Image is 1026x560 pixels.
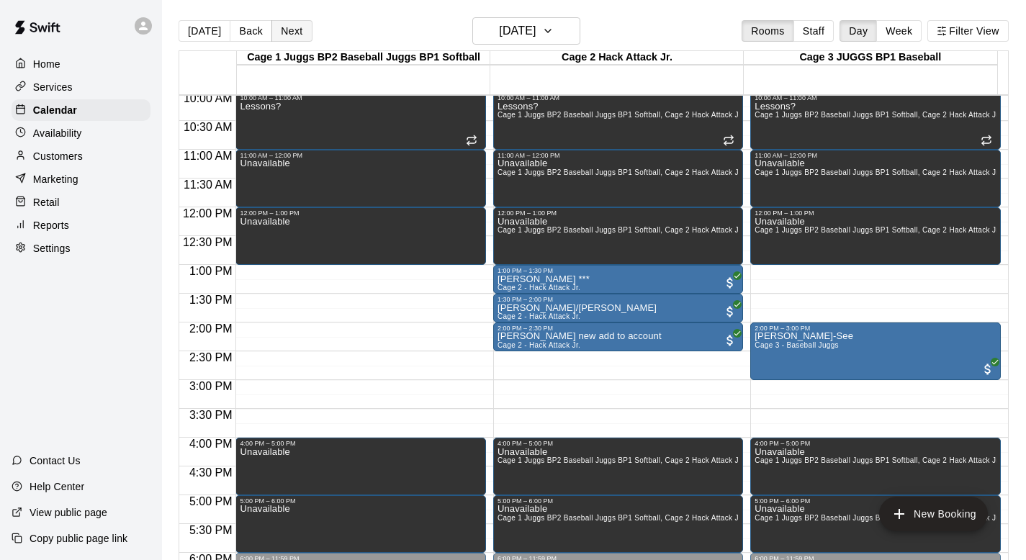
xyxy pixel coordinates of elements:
div: 10:00 AM – 11:00 AM [240,94,481,101]
a: Retail [12,191,150,213]
div: 2:00 PM – 2:30 PM: Spencer Tam new add to account [493,322,743,351]
div: 12:00 PM – 1:00 PM [240,209,481,217]
p: Marketing [33,172,78,186]
div: 10:00 AM – 11:00 AM: Lessons? [235,92,485,150]
a: Home [12,53,150,75]
div: 4:00 PM – 5:00 PM [498,440,739,447]
span: All customers have paid [981,362,995,376]
div: 10:00 AM – 11:00 AM: Lessons? [493,92,743,150]
div: 11:00 AM – 12:00 PM [498,152,739,159]
span: 4:30 PM [186,466,236,479]
span: 3:30 PM [186,409,236,421]
span: Cage 1 Juggs BP2 Baseball Juggs BP1 Softball, Cage 2 Hack Attack Jr., Cage 3 JUGGS BP1 Baseball [498,456,849,464]
span: 1:00 PM [186,265,236,277]
div: 5:00 PM – 6:00 PM [240,497,481,505]
p: Retail [33,195,60,209]
span: Cage 2 - Hack Attack Jr. [498,341,580,349]
span: Cage 2 - Hack Attack Jr. [498,284,580,292]
button: Back [230,20,272,42]
a: Settings [12,238,150,259]
div: 4:00 PM – 5:00 PM [240,440,481,447]
div: 4:00 PM – 5:00 PM: Unavailable [235,438,485,495]
div: Cage 3 JUGGS BP1 Baseball [744,51,997,65]
p: Home [33,57,60,71]
div: 5:00 PM – 6:00 PM [755,497,996,505]
span: 5:00 PM [186,495,236,507]
div: 2:00 PM – 2:30 PM [498,325,739,332]
p: Copy public page link [30,531,127,546]
span: 12:30 PM [179,236,235,248]
span: 11:30 AM [180,179,236,191]
div: 2:00 PM – 3:00 PM [755,325,996,332]
div: Customers [12,145,150,167]
p: Customers [33,149,83,163]
div: 10:00 AM – 11:00 AM [755,94,996,101]
span: Recurring event [723,135,734,146]
p: Calendar [33,103,77,117]
span: 10:00 AM [180,92,236,104]
p: Contact Us [30,453,81,468]
span: 4:00 PM [186,438,236,450]
p: Help Center [30,479,84,494]
div: 4:00 PM – 5:00 PM [755,440,996,447]
p: Availability [33,126,82,140]
div: Cage 1 Juggs BP2 Baseball Juggs BP1 Softball [237,51,490,65]
span: Cage 3 - Baseball Juggs [755,341,839,349]
div: 11:00 AM – 12:00 PM: Unavailable [235,150,485,207]
span: Cage 1 Juggs BP2 Baseball Juggs BP1 Softball, Cage 2 Hack Attack Jr., Cage 3 JUGGS BP1 Baseball [498,226,849,234]
span: 11:00 AM [180,150,236,162]
div: 12:00 PM – 1:00 PM: Unavailable [235,207,485,265]
a: Marketing [12,168,150,190]
span: 2:00 PM [186,322,236,335]
span: 1:30 PM [186,294,236,306]
p: Settings [33,241,71,256]
span: 5:30 PM [186,524,236,536]
div: 1:30 PM – 2:00 PM [498,296,739,303]
span: All customers have paid [723,276,737,290]
div: 12:00 PM – 1:00 PM: Unavailable [493,207,743,265]
button: [DATE] [179,20,230,42]
a: Reports [12,214,150,236]
span: Cage 1 Juggs BP2 Baseball Juggs BP1 Softball, Cage 2 Hack Attack Jr., Cage 3 JUGGS BP1 Baseball [498,514,849,522]
span: Recurring event [466,135,477,146]
div: 4:00 PM – 5:00 PM: Unavailable [493,438,743,495]
span: Cage 1 Juggs BP2 Baseball Juggs BP1 Softball, Cage 2 Hack Attack Jr., Cage 3 JUGGS BP1 Baseball [498,111,849,119]
div: 4:00 PM – 5:00 PM: Unavailable [750,438,1000,495]
div: 1:00 PM – 1:30 PM [498,267,739,274]
div: 5:00 PM – 6:00 PM: Unavailable [235,495,485,553]
span: 3:00 PM [186,380,236,392]
div: 11:00 AM – 12:00 PM: Unavailable [750,150,1000,207]
button: add [879,497,988,531]
button: [DATE] [472,17,580,45]
div: 11:00 AM – 12:00 PM [755,152,996,159]
button: Next [271,20,312,42]
button: Rooms [742,20,793,42]
div: Calendar [12,99,150,121]
div: 1:30 PM – 2:00 PM: Alison Chan/Adam [493,294,743,322]
p: Reports [33,218,69,232]
p: View public page [30,505,107,520]
div: 5:00 PM – 6:00 PM: Unavailable [750,495,1000,553]
span: 12:00 PM [179,207,235,220]
span: 2:30 PM [186,351,236,363]
p: Services [33,80,73,94]
div: 10:00 AM – 11:00 AM [498,94,739,101]
a: Availability [12,122,150,144]
div: 5:00 PM – 6:00 PM: Unavailable [493,495,743,553]
div: 10:00 AM – 11:00 AM: Lessons? [750,92,1000,150]
button: Staff [793,20,834,42]
div: 12:00 PM – 1:00 PM [498,209,739,217]
span: All customers have paid [723,304,737,319]
div: 12:00 PM – 1:00 PM: Unavailable [750,207,1000,265]
span: Cage 1 Juggs BP2 Baseball Juggs BP1 Softball, Cage 2 Hack Attack Jr., Cage 3 JUGGS BP1 Baseball [498,168,849,176]
div: Cage 2 Hack Attack Jr. [490,51,744,65]
div: Services [12,76,150,98]
span: 10:30 AM [180,121,236,133]
button: Day [840,20,877,42]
